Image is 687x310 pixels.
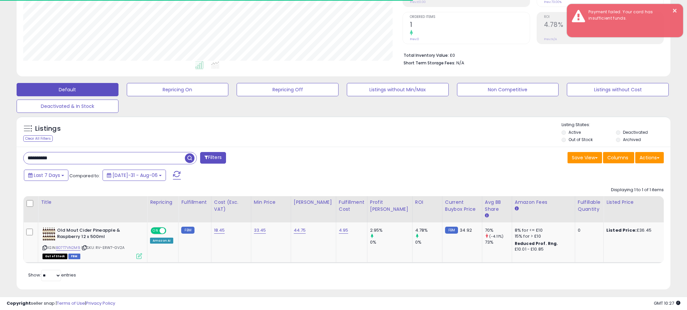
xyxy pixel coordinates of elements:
[370,239,412,245] div: 0%
[415,239,442,245] div: 0%
[489,234,503,239] small: (-4.11%)
[35,124,61,133] h5: Listings
[404,60,455,66] b: Short Term Storage Fees:
[583,9,678,21] div: Payment failed. Your card has insufficient funds.
[485,239,512,245] div: 73%
[611,187,664,193] div: Displaying 1 to 1 of 1 items
[57,227,138,241] b: Old Mout Cider Pineapple & Raspberry 12 x 500ml
[181,199,208,206] div: Fulfillment
[150,238,173,244] div: Amazon AI
[214,227,225,234] a: 18.45
[56,245,80,251] a: B07T7VN2M9
[339,227,348,234] a: 4.95
[339,199,364,213] div: Fulfillment Cost
[34,172,60,179] span: Last 7 Days
[515,233,570,239] div: 15% for > £10
[24,170,68,181] button: Last 7 Days
[23,135,53,142] div: Clear All Filters
[181,227,194,234] small: FBM
[515,199,572,206] div: Amazon Fees
[237,83,339,96] button: Repricing Off
[127,83,229,96] button: Repricing On
[456,60,464,66] span: N/A
[485,213,489,219] small: Avg BB Share.
[544,37,557,41] small: Prev: N/A
[606,199,664,206] div: Listed Price
[569,129,581,135] label: Active
[294,227,306,234] a: 44.75
[347,83,449,96] button: Listings without Min/Max
[607,154,628,161] span: Columns
[654,300,680,306] span: 2025-08-16 10:27 GMT
[578,199,601,213] div: Fulfillable Quantity
[623,137,641,142] label: Archived
[445,199,479,213] div: Current Buybox Price
[485,227,512,233] div: 70%
[69,173,100,179] span: Compared to:
[150,199,176,206] div: Repricing
[415,227,442,233] div: 4.78%
[445,227,458,234] small: FBM
[370,227,412,233] div: 2.95%
[415,199,439,206] div: ROI
[370,199,410,213] div: Profit [PERSON_NAME]
[606,227,661,233] div: £36.45
[103,170,166,181] button: [DATE]-31 - Aug-06
[544,15,663,19] span: ROI
[410,21,529,30] h2: 1
[567,83,669,96] button: Listings without Cost
[214,199,248,213] div: Cost (Exc. VAT)
[86,300,115,306] a: Privacy Policy
[568,152,602,163] button: Save View
[42,227,142,258] div: ASIN:
[515,227,570,233] div: 8% for <= £10
[200,152,226,164] button: Filters
[672,7,677,15] button: ×
[485,199,509,213] div: Avg BB Share
[41,199,144,206] div: Title
[515,247,570,252] div: £10.01 - £10.85
[28,272,76,278] span: Show: entries
[7,300,31,306] strong: Copyright
[515,206,519,212] small: Amazon Fees.
[113,172,158,179] span: [DATE]-31 - Aug-06
[404,52,449,58] b: Total Inventory Value:
[457,83,559,96] button: Non Competitive
[606,227,637,233] b: Listed Price:
[404,51,659,59] li: £0
[17,100,118,113] button: Deactivated & In Stock
[578,227,598,233] div: 0
[569,137,593,142] label: Out of Stock
[410,37,419,41] small: Prev: 0
[410,15,529,19] span: Ordered Items
[254,199,288,206] div: Min Price
[57,300,85,306] a: Terms of Use
[151,228,160,234] span: ON
[294,199,333,206] div: [PERSON_NAME]
[623,129,648,135] label: Deactivated
[544,21,663,30] h2: 4.78%
[42,254,67,259] span: All listings that are currently out of stock and unavailable for purchase on Amazon
[603,152,634,163] button: Columns
[635,152,664,163] button: Actions
[562,122,670,128] p: Listing States:
[17,83,118,96] button: Default
[515,241,558,246] b: Reduced Prof. Rng.
[165,228,176,234] span: OFF
[68,254,80,259] span: FBM
[42,227,55,241] img: 51xPbZoIXxL._SL40_.jpg
[81,245,124,250] span: | SKU: RV-ERW7-GV2A
[254,227,266,234] a: 33.45
[460,227,472,233] span: 34.92
[7,300,115,307] div: seller snap | |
